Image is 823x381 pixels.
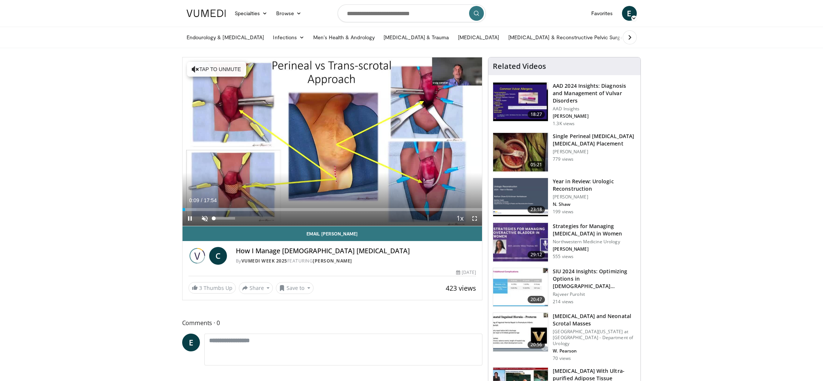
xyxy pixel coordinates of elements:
p: W. Pearson [553,348,636,354]
img: 735fcd68-c9dc-4d64-bd7c-3ac0607bf3e9.150x105_q85_crop-smart_upscale.jpg [493,133,548,171]
h4: Related Videos [493,62,546,71]
p: 70 views [553,355,571,361]
span: 0:09 [189,197,199,203]
p: 214 views [553,299,573,305]
a: Men’s Health & Andrology [309,30,379,45]
a: [MEDICAL_DATA] [454,30,504,45]
a: E [622,6,637,21]
img: 391116fa-c4eb-4293-bed8-ba80efc87e4b.150x105_q85_crop-smart_upscale.jpg [493,83,548,121]
button: Playback Rate [452,211,467,226]
h3: Year in Review: Urologic Reconstruction [553,178,636,193]
img: Vumedi Week 2025 [188,247,206,265]
a: [MEDICAL_DATA] & Reconstructive Pelvic Surgery [504,30,632,45]
p: [PERSON_NAME] [553,246,636,252]
p: N. Shaw [553,201,636,207]
span: 20:56 [528,341,545,348]
a: Endourology & [MEDICAL_DATA] [182,30,269,45]
h3: Single Perineal [MEDICAL_DATA] [MEDICAL_DATA] Placement [553,133,636,147]
a: [PERSON_NAME] [313,258,352,264]
img: 7b1bdb02-4417-4d09-9f69-b495132e12fc.150x105_q85_crop-smart_upscale.jpg [493,223,548,261]
span: 423 views [446,284,476,293]
span: 05:21 [528,161,545,168]
button: Save to [276,282,314,294]
input: Search topics, interventions [338,4,486,22]
button: Unmute [197,211,212,226]
span: 3 [199,284,202,291]
p: AAD Insights [553,106,636,112]
p: Rajveer Purohit [553,291,636,297]
span: 17:54 [204,197,217,203]
video-js: Video Player [183,57,482,226]
a: 20:56 [MEDICAL_DATA] and Neonatal Scrotal Masses [GEOGRAPHIC_DATA][US_STATE] at [GEOGRAPHIC_DATA]... [493,313,636,361]
a: 23:18 Year in Review: Urologic Reconstruction [PERSON_NAME] N. Shaw 199 views [493,178,636,217]
a: Favorites [587,6,618,21]
div: By FEATURING [236,258,476,264]
a: Specialties [230,6,272,21]
a: [MEDICAL_DATA] & Trauma [379,30,454,45]
div: Progress Bar [183,208,482,211]
p: [PERSON_NAME] [553,113,636,119]
a: Vumedi Week 2025 [241,258,287,264]
p: [PERSON_NAME] [553,194,636,200]
h3: SIU 2024 Insights: Optimizing Options in [DEMOGRAPHIC_DATA] [MEDICAL_DATA] [553,268,636,290]
a: 29:12 Strategies for Managing [MEDICAL_DATA] in Women Northwestern Medicine Urology [PERSON_NAME]... [493,223,636,262]
a: C [209,247,227,265]
p: [GEOGRAPHIC_DATA][US_STATE] at [GEOGRAPHIC_DATA] - Department of Urology [553,329,636,347]
div: Volume Level [214,217,235,220]
button: Fullscreen [467,211,482,226]
h3: AAD 2024 Insights: Diagnosis and Management of Vulvar Disorders [553,82,636,104]
span: 18:27 [528,111,545,118]
div: [DATE] [456,269,476,276]
a: 20:47 SIU 2024 Insights: Optimizing Options in [DEMOGRAPHIC_DATA] [MEDICAL_DATA] Rajveer Purohit ... [493,268,636,307]
button: Pause [183,211,197,226]
a: 18:27 AAD 2024 Insights: Diagnosis and Management of Vulvar Disorders AAD Insights [PERSON_NAME] ... [493,82,636,127]
a: Email [PERSON_NAME] [183,226,482,241]
span: 29:12 [528,251,545,258]
a: 3 Thumbs Up [188,282,236,294]
h3: Strategies for Managing [MEDICAL_DATA] in Women [553,223,636,237]
a: 05:21 Single Perineal [MEDICAL_DATA] [MEDICAL_DATA] Placement [PERSON_NAME] 779 views [493,133,636,172]
p: 779 views [553,156,573,162]
button: Share [239,282,273,294]
button: Tap to unmute [187,62,246,77]
img: VuMedi Logo [187,10,226,17]
p: Northwestern Medicine Urology [553,239,636,245]
a: Infections [268,30,309,45]
span: / [201,197,203,203]
span: 23:18 [528,206,545,213]
span: 20:47 [528,296,545,303]
a: E [182,334,200,351]
span: Comments 0 [182,318,483,328]
p: 199 views [553,209,573,215]
img: bd4d421c-fb82-4a4e-bd86-98403be3fc02.150x105_q85_crop-smart_upscale.jpg [493,313,548,351]
p: 1.3K views [553,121,575,127]
img: a4763f22-b98d-4ca7-a7b0-76e2b474f451.png.150x105_q85_crop-smart_upscale.png [493,178,548,217]
h4: How I Manage [DEMOGRAPHIC_DATA] [MEDICAL_DATA] [236,247,476,255]
p: 555 views [553,254,573,260]
img: 7d2a5eae-1b38-4df6-9a7f-463b8470133b.150x105_q85_crop-smart_upscale.jpg [493,268,548,307]
p: [PERSON_NAME] [553,149,636,155]
h3: [MEDICAL_DATA] and Neonatal Scrotal Masses [553,313,636,327]
a: Browse [272,6,306,21]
